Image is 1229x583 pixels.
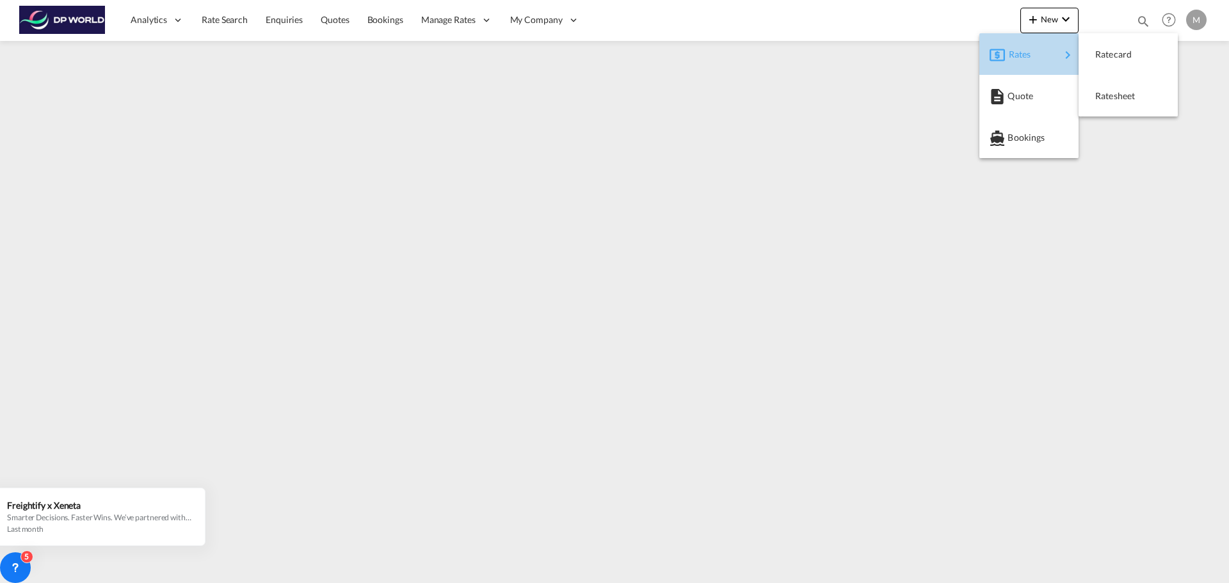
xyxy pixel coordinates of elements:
div: Quote [990,80,1068,112]
button: Bookings [979,116,1079,158]
span: Ratesheet [1095,83,1109,109]
button: Quote [979,75,1079,116]
span: Ratecard [1095,42,1109,67]
span: Bookings [1008,125,1022,150]
div: Ratecard [1089,38,1168,70]
span: Rates [1009,42,1024,67]
md-icon: icon-chevron-right [1060,47,1075,63]
div: Bookings [990,122,1068,154]
div: Ratesheet [1089,80,1168,112]
span: Quote [1008,83,1022,109]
